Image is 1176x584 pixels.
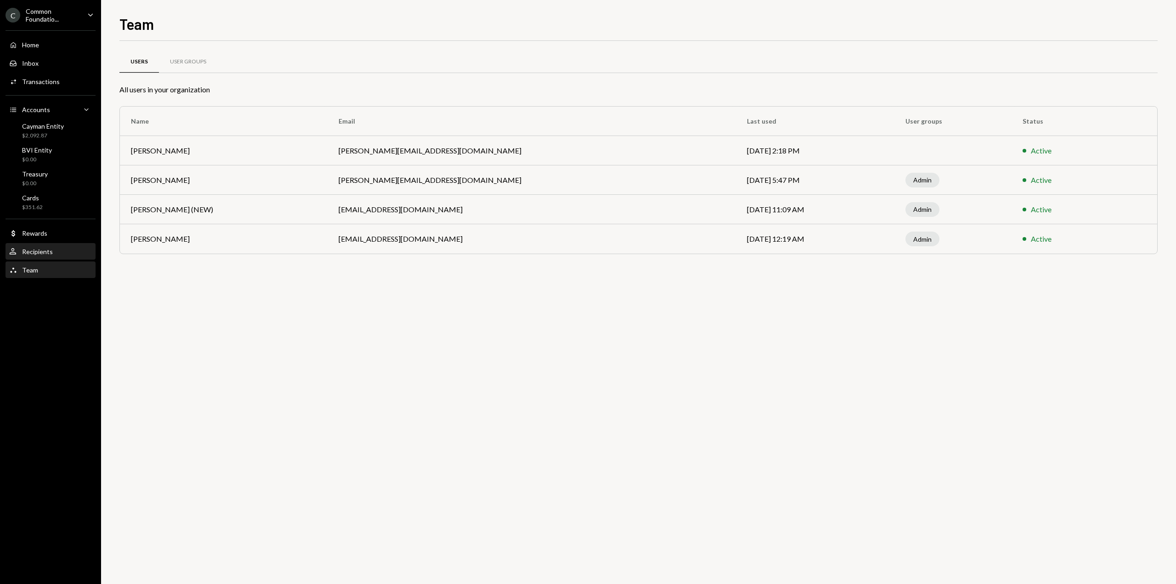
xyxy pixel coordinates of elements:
td: [DATE] 11:09 AM [736,195,894,224]
div: Active [1031,145,1052,156]
div: $2,092.87 [22,132,64,140]
td: [PERSON_NAME] (NEW) [120,195,328,224]
td: [PERSON_NAME] [120,224,328,254]
td: [EMAIL_ADDRESS][DOMAIN_NAME] [328,224,736,254]
a: Team [6,261,96,278]
th: User groups [894,107,1012,136]
div: User Groups [170,58,206,66]
div: Cayman Entity [22,122,64,130]
a: Inbox [6,55,96,71]
div: Admin [905,202,939,217]
div: Cards [22,194,43,202]
div: Users [130,58,148,66]
td: [DATE] 2:18 PM [736,136,894,165]
div: $0.00 [22,180,48,187]
th: Email [328,107,736,136]
td: [DATE] 12:19 AM [736,224,894,254]
a: User Groups [159,50,217,74]
div: Home [22,41,39,49]
th: Status [1012,107,1113,136]
div: $0.00 [22,156,52,164]
div: Active [1031,233,1052,244]
h1: Team [119,15,154,33]
th: Name [120,107,328,136]
td: [PERSON_NAME] [120,136,328,165]
div: Recipients [22,248,53,255]
div: Admin [905,173,939,187]
div: Active [1031,204,1052,215]
div: Transactions [22,78,60,85]
a: Accounts [6,101,96,118]
a: Transactions [6,73,96,90]
td: [DATE] 5:47 PM [736,165,894,195]
div: Admin [905,232,939,246]
a: Treasury$0.00 [6,167,96,189]
a: Home [6,36,96,53]
div: Active [1031,175,1052,186]
td: [PERSON_NAME] [120,165,328,195]
div: Rewards [22,229,47,237]
div: Common Foundatio... [26,7,80,23]
a: Recipients [6,243,96,260]
td: [EMAIL_ADDRESS][DOMAIN_NAME] [328,195,736,224]
div: BVI Entity [22,146,52,154]
div: All users in your organization [119,84,1158,95]
a: BVI Entity$0.00 [6,143,96,165]
a: Users [119,50,159,74]
a: Cayman Entity$2,092.87 [6,119,96,142]
th: Last used [736,107,894,136]
div: $351.62 [22,204,43,211]
a: Rewards [6,225,96,241]
td: [PERSON_NAME][EMAIL_ADDRESS][DOMAIN_NAME] [328,136,736,165]
div: Treasury [22,170,48,178]
div: C [6,8,20,23]
td: [PERSON_NAME][EMAIL_ADDRESS][DOMAIN_NAME] [328,165,736,195]
div: Inbox [22,59,39,67]
a: Cards$351.62 [6,191,96,213]
div: Accounts [22,106,50,113]
div: Team [22,266,38,274]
